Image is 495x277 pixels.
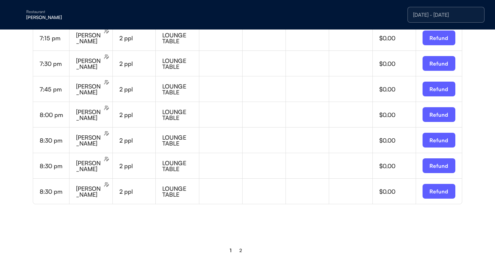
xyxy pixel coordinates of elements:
img: users-edit.svg [104,182,109,187]
button: Refund [423,184,455,199]
div: $0.00 [379,86,416,92]
div: $0.00 [379,137,416,143]
div: [DATE] - [DATE] [413,12,479,17]
img: users-edit.svg [104,29,109,34]
div: [PERSON_NAME] [76,160,103,172]
img: users-edit.svg [104,105,109,110]
div: [PERSON_NAME] [76,32,103,44]
div: [PERSON_NAME] [76,58,103,69]
div: [PERSON_NAME] [76,109,103,121]
div: [PERSON_NAME] [76,83,103,95]
button: Refund [423,56,455,71]
img: users-edit.svg [104,131,109,136]
div: $0.00 [379,163,416,169]
button: Refund [423,133,455,148]
img: yH5BAEAAAAALAAAAAABAAEAAAIBRAA7 [13,10,24,20]
div: 8:30 pm [40,188,69,194]
div: 2 ppl [119,35,155,41]
div: $0.00 [379,188,416,194]
div: 2 ppl [119,112,155,118]
div: 8:30 pm [40,163,69,169]
div: 2 [239,248,242,253]
div: LOUNGE TABLE [162,32,199,44]
div: $0.00 [379,61,416,67]
div: Restaurant [26,10,109,14]
div: [PERSON_NAME] [26,15,109,20]
div: 7:30 pm [40,61,69,67]
button: Refund [423,30,455,45]
div: 7:15 pm [40,35,69,41]
button: Refund [423,158,455,173]
div: 2 ppl [119,61,155,67]
div: 8:30 pm [40,137,69,143]
div: 2 ppl [119,137,155,143]
div: [PERSON_NAME] [76,186,103,197]
button: Refund [423,82,455,96]
div: 8:00 pm [40,112,69,118]
div: 7:45 pm [40,86,69,92]
button: Refund [423,107,455,122]
div: LOUNGE TABLE [162,134,199,146]
div: LOUNGE TABLE [162,58,199,69]
div: 2 ppl [119,86,155,92]
img: users-edit.svg [104,156,109,162]
div: 2 ppl [119,163,155,169]
div: 1 [230,248,231,253]
div: 2 ppl [119,188,155,194]
div: [PERSON_NAME] [76,134,103,146]
div: LOUNGE TABLE [162,160,199,172]
div: LOUNGE TABLE [162,109,199,121]
div: LOUNGE TABLE [162,83,199,95]
div: $0.00 [379,112,416,118]
div: $0.00 [379,35,416,41]
img: users-edit.svg [104,54,109,59]
div: LOUNGE TABLE [162,186,199,197]
img: users-edit.svg [104,80,109,85]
